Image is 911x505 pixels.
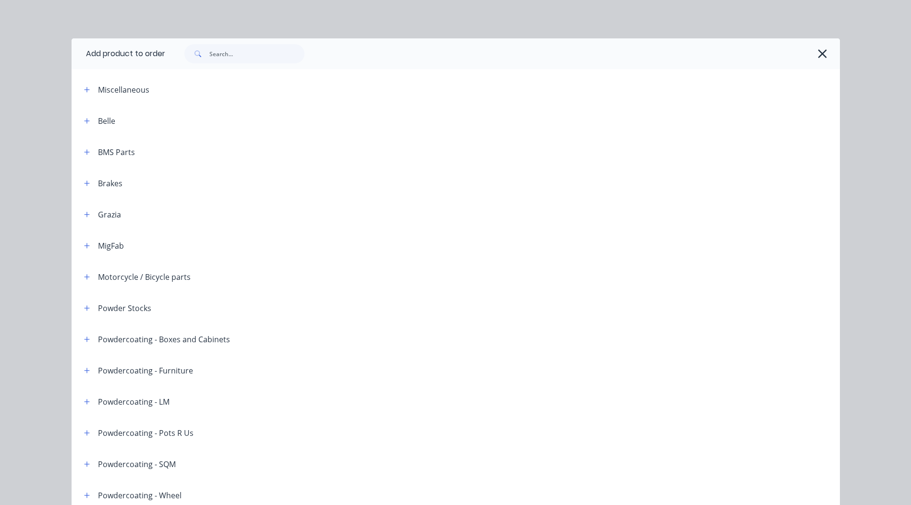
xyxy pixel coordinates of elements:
[98,334,230,345] div: Powdercoating - Boxes and Cabinets
[98,271,191,283] div: Motorcycle / Bicycle parts
[98,178,122,189] div: Brakes
[209,44,304,63] input: Search...
[98,115,115,127] div: Belle
[98,146,135,158] div: BMS Parts
[98,458,176,470] div: Powdercoating - SQM
[72,38,165,69] div: Add product to order
[98,365,193,376] div: Powdercoating - Furniture
[98,490,182,501] div: Powdercoating - Wheel
[98,396,170,408] div: Powdercoating - LM
[98,209,121,220] div: Grazia
[98,240,124,252] div: MigFab
[98,427,194,439] div: Powdercoating - Pots R Us
[98,84,149,96] div: Miscellaneous
[98,302,151,314] div: Powder Stocks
